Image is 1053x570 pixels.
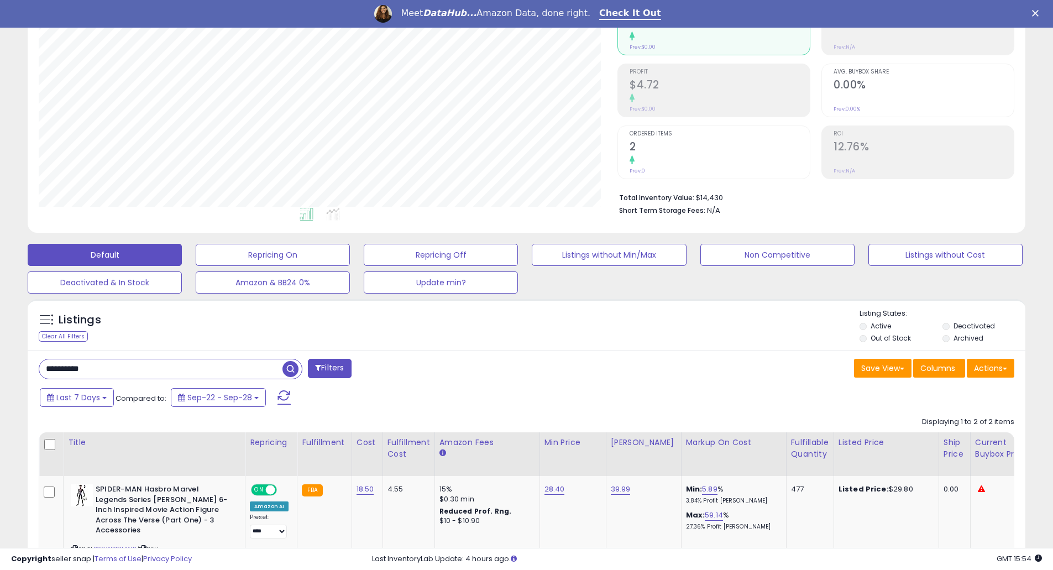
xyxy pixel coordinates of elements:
[196,244,350,266] button: Repricing On
[250,514,289,538] div: Preset:
[28,271,182,294] button: Deactivated & In Stock
[71,484,93,506] img: 41slmKy6EDL._SL40_.jpg
[250,437,292,448] div: Repricing
[630,44,656,50] small: Prev: $0.00
[619,206,705,215] b: Short Term Storage Fees:
[171,388,266,407] button: Sep-22 - Sep-28
[839,437,934,448] div: Listed Price
[860,308,1025,319] p: Listing States:
[372,554,1042,564] div: Last InventoryLab Update: 4 hours ago.
[387,437,430,460] div: Fulfillment Cost
[40,388,114,407] button: Last 7 Days
[196,271,350,294] button: Amazon & BB24 0%
[619,190,1006,203] li: $14,430
[374,5,392,23] img: Profile image for Georgie
[944,437,966,460] div: Ship Price
[252,485,266,495] span: ON
[834,131,1014,137] span: ROI
[11,554,192,564] div: seller snap | |
[439,516,531,526] div: $10 - $10.90
[686,510,705,520] b: Max:
[944,484,962,494] div: 0.00
[308,359,351,378] button: Filters
[834,69,1014,75] span: Avg. Buybox Share
[871,333,911,343] label: Out of Stock
[630,69,810,75] span: Profit
[387,484,426,494] div: 4.55
[439,494,531,504] div: $0.30 min
[913,359,965,378] button: Columns
[39,331,88,342] div: Clear All Filters
[250,501,289,511] div: Amazon AI
[967,359,1014,378] button: Actions
[302,484,322,496] small: FBA
[532,244,686,266] button: Listings without Min/Max
[56,392,100,403] span: Last 7 Days
[868,244,1023,266] button: Listings without Cost
[834,140,1014,155] h2: 12.76%
[28,244,182,266] button: Default
[630,168,645,174] small: Prev: 0
[791,484,825,494] div: 477
[439,484,531,494] div: 15%
[686,484,703,494] b: Min:
[93,545,136,554] a: B09WX1CHWB
[834,44,855,50] small: Prev: N/A
[700,244,855,266] button: Non Competitive
[611,437,677,448] div: [PERSON_NAME]
[686,437,782,448] div: Markup on Cost
[611,484,631,495] a: 39.99
[686,523,778,531] p: 27.36% Profit [PERSON_NAME]
[997,553,1042,564] span: 2025-10-6 15:54 GMT
[686,510,778,531] div: %
[630,140,810,155] h2: 2
[143,553,192,564] a: Privacy Policy
[791,437,829,460] div: Fulfillable Quantity
[357,484,374,495] a: 18.50
[834,79,1014,93] h2: 0.00%
[834,106,860,112] small: Prev: 0.00%
[619,193,694,202] b: Total Inventory Value:
[95,553,142,564] a: Terms of Use
[922,417,1014,427] div: Displaying 1 to 2 of 2 items
[630,106,656,112] small: Prev: $0.00
[954,333,983,343] label: Archived
[705,510,723,521] a: 59.14
[423,8,476,18] i: DataHub...
[439,437,535,448] div: Amazon Fees
[954,321,995,331] label: Deactivated
[439,448,446,458] small: Amazon Fees.
[839,484,889,494] b: Listed Price:
[116,393,166,404] span: Compared to:
[630,79,810,93] h2: $4.72
[364,271,518,294] button: Update min?
[599,8,661,20] a: Check It Out
[871,321,891,331] label: Active
[975,437,1032,460] div: Current Buybox Price
[702,484,717,495] a: 5.89
[96,484,230,538] b: SPIDER-MAN Hasbro Marvel Legends Series [PERSON_NAME] 6-Inch Inspired Movie Action Figure Across ...
[401,8,590,19] div: Meet Amazon Data, done right.
[187,392,252,403] span: Sep-22 - Sep-28
[839,484,930,494] div: $29.80
[854,359,911,378] button: Save View
[544,437,601,448] div: Min Price
[275,485,293,495] span: OFF
[357,437,378,448] div: Cost
[686,497,778,505] p: 3.84% Profit [PERSON_NAME]
[59,312,101,328] h5: Listings
[630,131,810,137] span: Ordered Items
[11,553,51,564] strong: Copyright
[920,363,955,374] span: Columns
[302,437,347,448] div: Fulfillment
[834,168,855,174] small: Prev: N/A
[681,432,786,476] th: The percentage added to the cost of goods (COGS) that forms the calculator for Min & Max prices.
[439,506,512,516] b: Reduced Prof. Rng.
[544,484,565,495] a: 28.40
[68,437,240,448] div: Title
[686,484,778,505] div: %
[707,205,720,216] span: N/A
[1032,10,1043,17] div: Close
[364,244,518,266] button: Repricing Off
